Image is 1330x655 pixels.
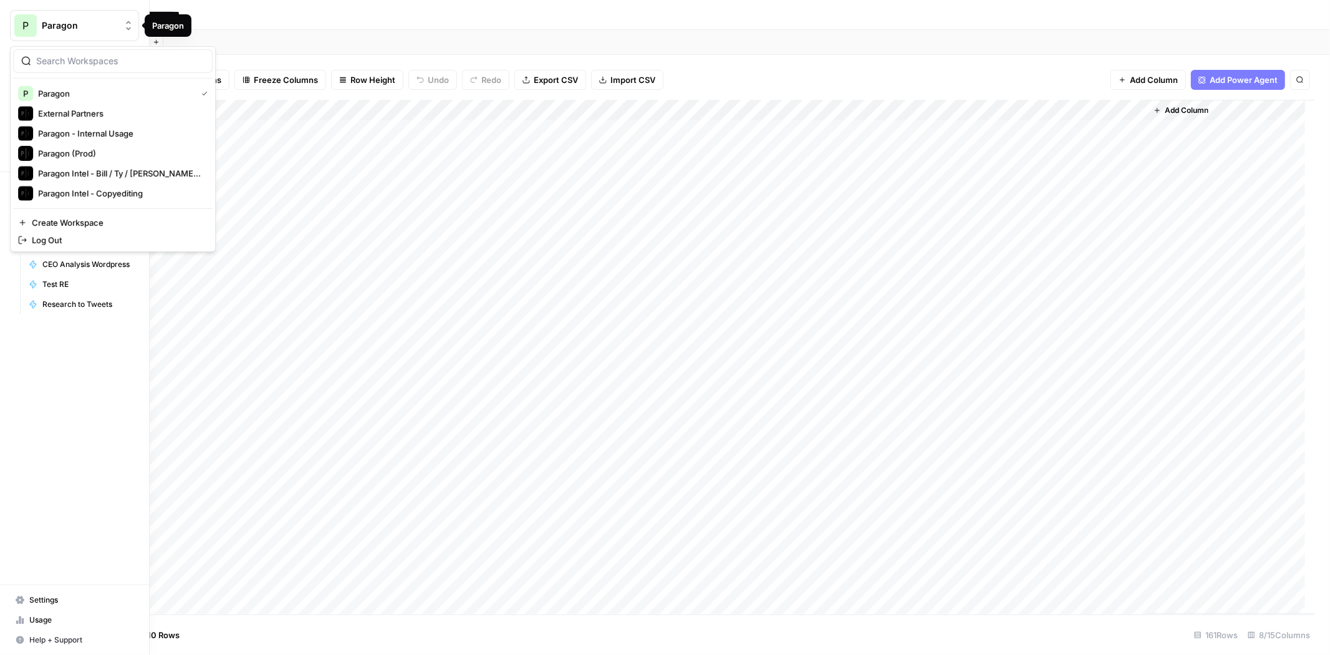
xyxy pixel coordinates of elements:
span: Import CSV [610,74,655,86]
span: Paragon Intel - Bill / Ty / [PERSON_NAME] R&D [38,167,203,180]
span: Paragon (Prod) [38,147,203,160]
a: Usage [10,610,139,630]
img: Paragon Intel - Bill / Ty / Colby R&D Logo [18,166,33,181]
div: 161 Rows [1189,625,1243,645]
span: Paragon [42,19,117,32]
span: Paragon - Internal Usage [38,127,203,140]
span: Add Power Agent [1210,74,1278,86]
a: Create Workspace [13,214,213,231]
a: Log Out [13,231,213,249]
span: Undo [428,74,449,86]
span: Settings [29,594,133,606]
input: Search Workspaces [36,55,205,67]
button: Export CSV [514,70,586,90]
span: Paragon Intel - Copyediting [38,187,203,200]
button: Undo [408,70,457,90]
span: Paragon [38,87,191,100]
span: CEO Analysis Wordpress [42,259,133,270]
span: Research to Tweets [42,299,133,310]
span: Log Out [32,234,203,246]
button: Freeze Columns [234,70,326,90]
a: Settings [10,590,139,610]
span: Freeze Columns [254,74,318,86]
span: Usage [29,614,133,626]
a: Test RE [23,274,139,294]
span: P [22,18,29,33]
button: Help + Support [10,630,139,650]
a: CEO Analysis Wordpress [23,255,139,274]
button: Row Height [331,70,403,90]
span: Add Column [1165,105,1208,116]
span: Export CSV [534,74,578,86]
button: Redo [462,70,509,90]
div: 8/15 Columns [1243,625,1315,645]
span: Create Workspace [32,216,203,229]
span: Row Height [350,74,395,86]
span: Add 10 Rows [130,629,180,641]
button: Add Power Agent [1191,70,1285,90]
span: Redo [481,74,501,86]
img: Paragon Intel - Copyediting Logo [18,186,33,201]
button: Workspace: Paragon [10,10,139,41]
img: Paragon (Prod) Logo [18,146,33,161]
img: External Partners Logo [18,106,33,121]
img: Paragon - Internal Usage Logo [18,126,33,141]
span: External Partners [38,107,203,120]
button: Import CSV [591,70,663,90]
span: Test RE [42,279,133,290]
button: Add Column [1111,70,1186,90]
a: Research to Tweets [23,294,139,314]
span: P [23,87,28,100]
span: Add Column [1130,74,1178,86]
span: Help + Support [29,634,133,646]
button: Add Column [1149,102,1213,119]
div: Workspace: Paragon [10,46,216,252]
